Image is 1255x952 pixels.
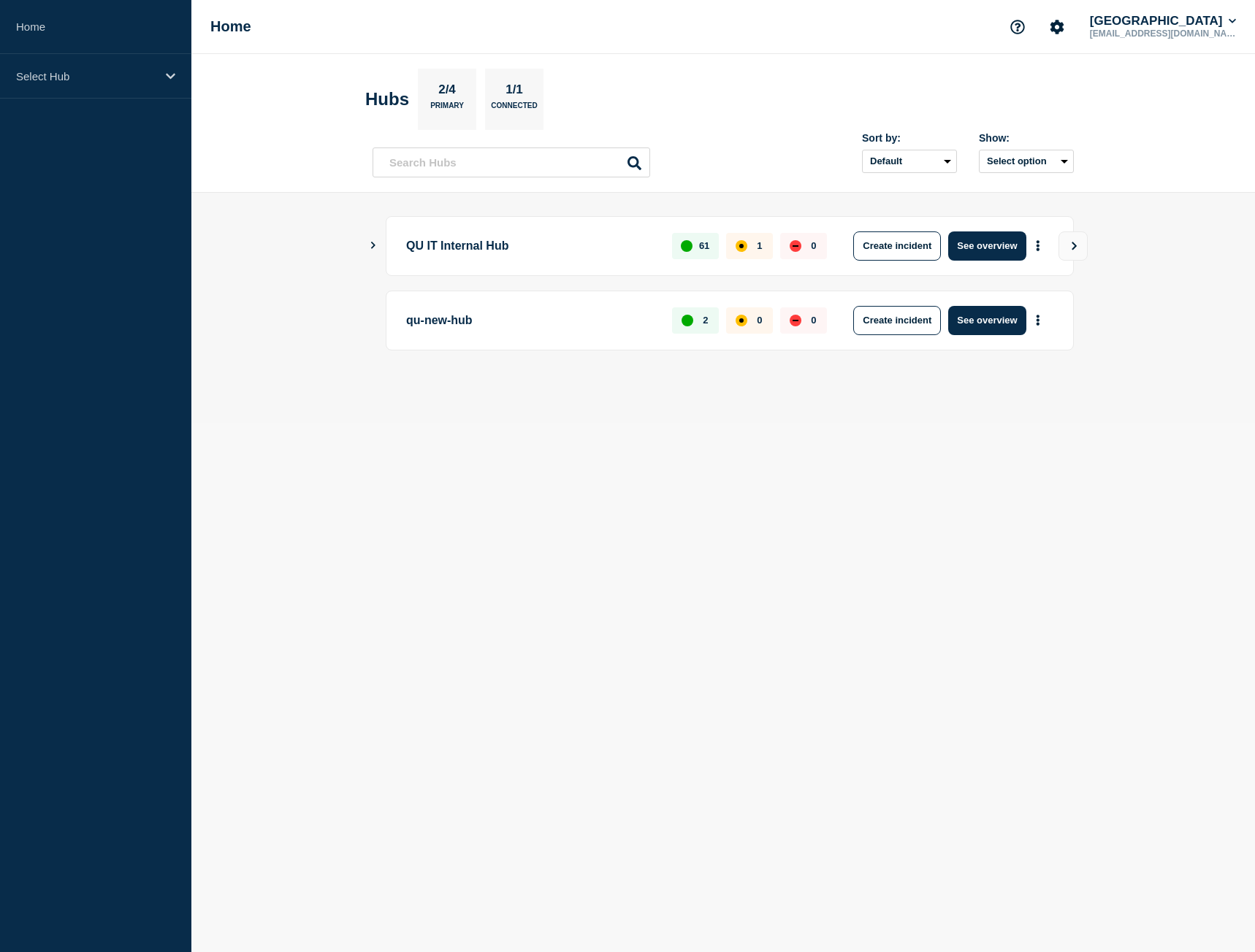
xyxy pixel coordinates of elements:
select: Sort by [862,150,957,173]
button: More actions [1029,232,1048,259]
button: Create incident [853,306,941,335]
button: See overview [948,231,1026,261]
div: up [681,240,693,252]
button: [GEOGRAPHIC_DATA] [1087,14,1239,28]
p: Select Hub [16,70,156,82]
input: Search Hubs [373,147,650,177]
div: Sort by: [862,132,957,144]
button: More actions [1029,307,1048,334]
p: 0 [811,240,816,251]
p: 61 [699,240,709,251]
p: Primary [430,101,464,117]
p: 2/4 [433,82,462,101]
div: Show: [979,132,1074,144]
p: qu-new-hub [406,306,655,335]
button: See overview [948,306,1026,335]
p: Connected [491,101,537,117]
h2: Hubs [365,89,409,110]
p: 0 [811,315,816,326]
p: 1 [757,240,762,251]
p: 2 [703,315,708,326]
button: Create incident [853,231,941,261]
button: Select option [979,150,1074,173]
div: affected [736,315,747,326]
p: [EMAIL_ADDRESS][DOMAIN_NAME] [1087,28,1239,39]
div: up [682,315,693,326]
p: QU IT Internal Hub [406,231,655,261]
button: View [1058,231,1088,261]
div: down [790,315,801,326]
div: affected [736,240,747,252]
p: 1/1 [500,82,529,101]
h1: Home [210,18,251,35]
button: Support [1002,12,1033,42]
p: 0 [757,315,762,326]
button: Account settings [1042,12,1072,42]
div: down [790,240,801,252]
button: Show Connected Hubs [370,240,377,251]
